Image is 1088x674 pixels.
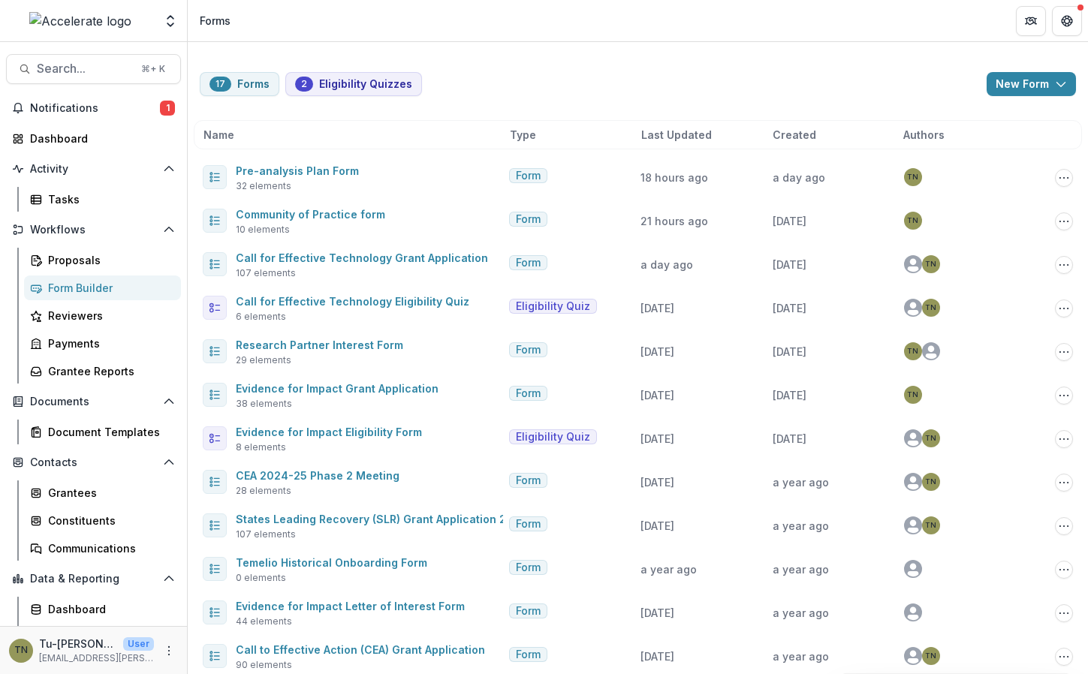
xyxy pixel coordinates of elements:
[640,432,674,445] span: [DATE]
[773,215,806,227] span: [DATE]
[236,339,403,351] a: Research Partner Interest Form
[904,560,922,578] svg: avatar
[1055,169,1073,187] button: Options
[904,603,922,621] svg: avatar
[773,519,829,532] span: a year ago
[1055,387,1073,405] button: Options
[773,127,816,143] span: Created
[48,191,169,207] div: Tasks
[236,658,292,672] span: 90 elements
[236,179,291,193] span: 32 elements
[236,469,399,482] a: CEA 2024-25 Phase 2 Meeting
[516,387,541,400] span: Form
[194,10,237,32] nav: breadcrumb
[138,61,168,77] div: ⌘ + K
[925,478,936,486] div: Tu-Quyen Nguyen
[236,484,291,498] span: 28 elements
[640,215,708,227] span: 21 hours ago
[160,101,175,116] span: 1
[641,127,712,143] span: Last Updated
[904,255,922,273] svg: avatar
[640,389,674,402] span: [DATE]
[773,171,825,184] span: a day ago
[30,102,160,115] span: Notifications
[1055,343,1073,361] button: Options
[215,79,225,89] span: 17
[236,208,385,221] a: Community of Practice form
[922,342,940,360] svg: avatar
[640,171,708,184] span: 18 hours ago
[48,335,169,351] div: Payments
[48,540,169,556] div: Communications
[1055,648,1073,666] button: Options
[925,435,936,442] div: Tu-Quyen Nguyen
[236,513,532,525] a: States Leading Recovery (SLR) Grant Application 24-25
[640,650,674,663] span: [DATE]
[6,157,181,181] button: Open Activity
[48,363,169,379] div: Grantee Reports
[925,260,936,268] div: Tu-Quyen Nguyen
[301,79,307,89] span: 2
[773,302,806,314] span: [DATE]
[24,275,181,300] a: Form Builder
[6,218,181,242] button: Open Workflows
[925,304,936,311] div: Tu-Quyen Nguyen
[904,473,922,491] svg: avatar
[516,213,541,226] span: Form
[1055,474,1073,492] button: Options
[1055,299,1073,317] button: Options
[48,513,169,528] div: Constituents
[236,600,465,612] a: Evidence for Impact Letter of Interest Form
[1055,212,1073,230] button: Options
[516,518,541,531] span: Form
[24,420,181,444] a: Document Templates
[773,476,829,489] span: a year ago
[510,127,536,143] span: Type
[29,12,131,30] img: Accelerate logo
[24,536,181,561] a: Communications
[39,651,154,665] p: [EMAIL_ADDRESS][PERSON_NAME][DOMAIN_NAME]
[773,258,806,271] span: [DATE]
[236,528,296,541] span: 107 elements
[48,424,169,440] div: Document Templates
[640,476,674,489] span: [DATE]
[907,348,918,355] div: Tu-Quyen Nguyen
[285,72,422,96] button: Eligibility Quizzes
[24,597,181,621] a: Dashboard
[904,647,922,665] svg: avatar
[48,280,169,296] div: Form Builder
[236,441,286,454] span: 8 elements
[904,299,922,317] svg: avatar
[24,480,181,505] a: Grantees
[516,431,590,444] span: Eligibility Quiz
[160,6,181,36] button: Open entity switcher
[30,224,157,236] span: Workflows
[516,170,541,182] span: Form
[200,13,231,29] div: Forms
[236,397,292,411] span: 38 elements
[1055,561,1073,579] button: Options
[24,508,181,533] a: Constituents
[516,300,590,313] span: Eligibility Quiz
[236,310,286,323] span: 6 elements
[48,308,169,323] div: Reviewers
[236,556,427,569] a: Temelio Historical Onboarding Form
[1055,604,1073,622] button: Options
[640,606,674,619] span: [DATE]
[516,257,541,269] span: Form
[203,127,234,143] span: Name
[6,96,181,120] button: Notifications1
[904,429,922,447] svg: avatar
[640,258,693,271] span: a day ago
[640,302,674,314] span: [DATE]
[48,252,169,268] div: Proposals
[904,516,922,534] svg: avatar
[640,563,697,576] span: a year ago
[200,72,279,96] button: Forms
[39,636,117,651] p: Tu-[PERSON_NAME]
[907,391,918,399] div: Tu-Quyen Nguyen
[37,62,132,76] span: Search...
[773,389,806,402] span: [DATE]
[1055,256,1073,274] button: Options
[773,606,829,619] span: a year ago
